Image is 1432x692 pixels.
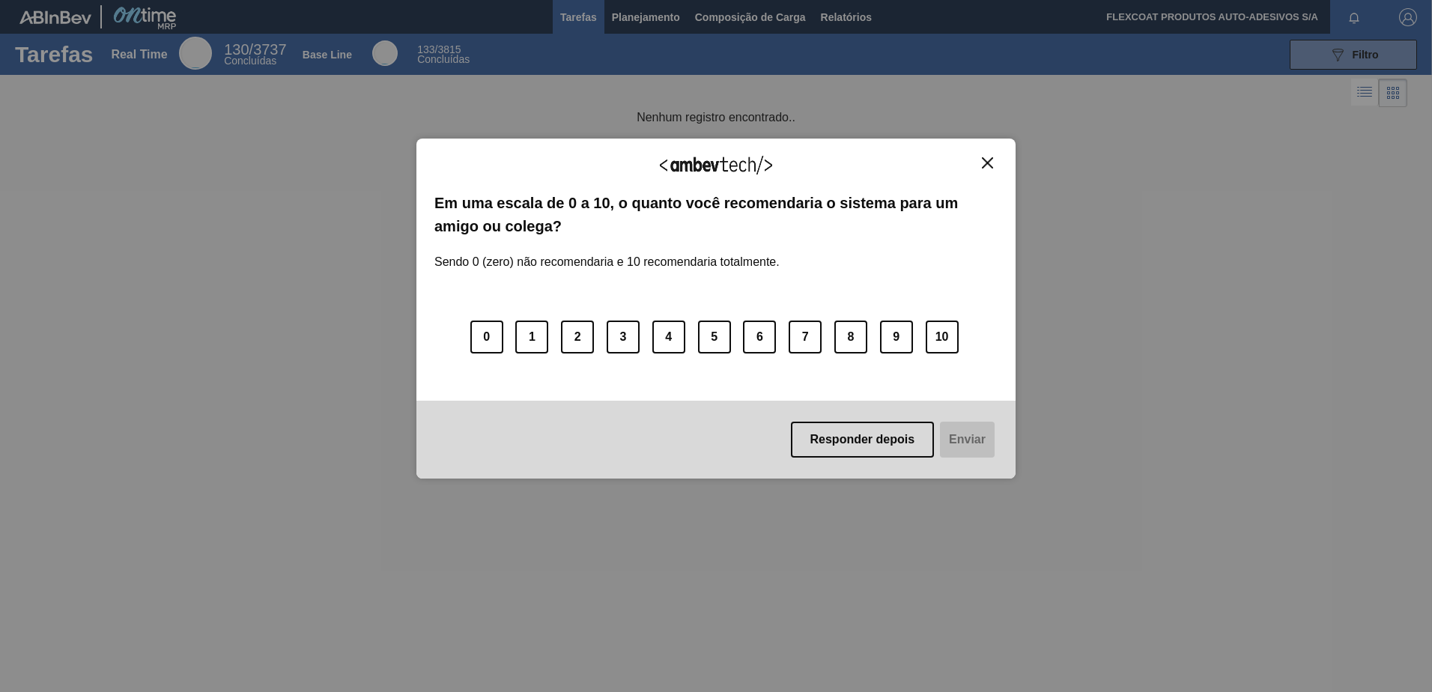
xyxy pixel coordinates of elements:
[561,321,594,353] button: 2
[791,422,935,458] button: Responder depois
[834,321,867,353] button: 8
[515,321,548,353] button: 1
[880,321,913,353] button: 9
[434,192,998,237] label: Em uma escala de 0 a 10, o quanto você recomendaria o sistema para um amigo ou colega?
[977,157,998,169] button: Close
[698,321,731,353] button: 5
[982,157,993,169] img: Close
[926,321,959,353] button: 10
[607,321,640,353] button: 3
[743,321,776,353] button: 6
[470,321,503,353] button: 0
[434,237,780,269] label: Sendo 0 (zero) não recomendaria e 10 recomendaria totalmente.
[652,321,685,353] button: 4
[660,156,772,174] img: Logo Ambevtech
[789,321,822,353] button: 7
